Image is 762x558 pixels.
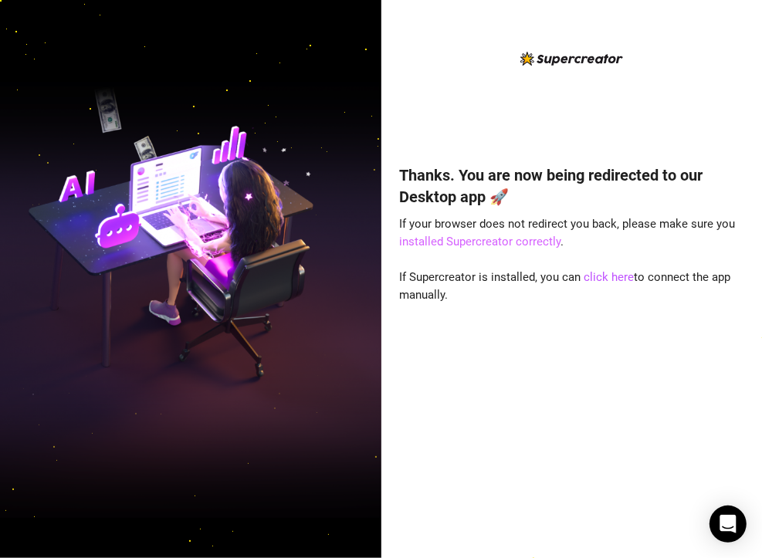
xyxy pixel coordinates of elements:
span: If Supercreator is installed, you can to connect the app manually. [399,270,730,303]
img: logo-BBDzfeDw.svg [520,52,623,66]
div: Open Intercom Messenger [710,506,747,543]
h4: Thanks. You are now being redirected to our Desktop app 🚀 [399,164,743,208]
span: If your browser does not redirect you back, please make sure you . [399,217,735,249]
a: installed Supercreator correctly [399,235,560,249]
a: click here [584,270,634,284]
